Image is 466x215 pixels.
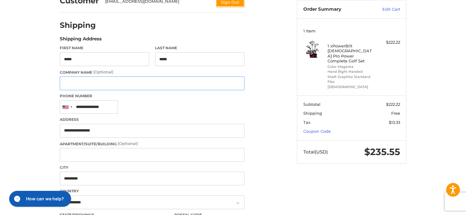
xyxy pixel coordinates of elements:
[303,28,400,33] h3: 1 Item
[303,149,328,155] span: Total (USD)
[6,189,73,209] iframe: Gorgias live chat messenger
[328,64,374,69] li: Color Magenta
[60,165,244,170] label: City
[303,111,322,116] span: Shipping
[303,102,320,107] span: Subtotal
[60,117,244,122] label: Address
[386,102,400,107] span: $222.22
[303,129,331,134] a: Coupon Code
[155,45,244,51] label: Last Name
[60,69,244,75] label: Company Name
[328,43,374,63] h4: 1 x PowerBilt [DEMOGRAPHIC_DATA] Pro Power Complete Golf Set
[328,69,374,74] li: Hand Right-Handed
[391,111,400,116] span: Free
[60,45,149,51] label: First Name
[60,141,244,147] label: Apartment/Suite/Building
[60,93,244,99] label: Phone Number
[118,141,138,146] small: (Optional)
[303,6,369,13] h3: Order Summary
[328,74,374,80] li: Shaft Graphite Standard
[415,198,466,215] iframe: Google Customer Reviews
[364,146,400,158] span: $235.55
[376,39,400,46] div: $222.22
[60,20,96,30] h2: Shipping
[60,35,102,45] legend: Shipping Address
[93,69,113,74] small: (Optional)
[303,120,310,125] span: Tax
[369,6,400,13] a: Edit Cart
[328,79,374,89] li: Flex [DEMOGRAPHIC_DATA]
[389,120,400,125] span: $13.33
[60,101,74,114] div: United States: +1
[60,188,244,194] label: Country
